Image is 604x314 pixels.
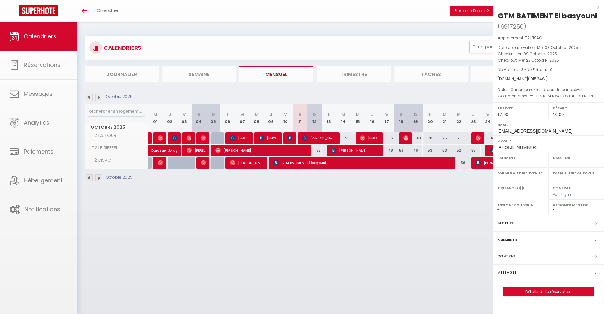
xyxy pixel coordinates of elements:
[553,112,564,117] span: 10:00
[525,35,542,41] span: T2 L’ISAC
[497,154,544,161] label: Paiement
[516,51,557,56] span: Jeu 09 Octobre . 2025
[498,87,599,93] p: Notes :
[497,236,517,243] label: Paiements
[527,67,553,72] span: Nb Enfants : 0
[498,22,526,31] span: ( )
[497,269,517,276] label: Messages
[497,145,537,150] span: [PHONE_NUMBER]
[498,93,599,99] p: Commentaires :
[503,287,594,296] button: Détails de la réservation
[498,67,553,72] span: Nb Adultes : 3 -
[497,121,600,128] label: Email
[500,23,524,30] span: 6917250
[511,87,582,92] span: Oui, préparez les draps du canapé-lit
[497,186,518,191] label: A relancer
[503,288,594,296] a: Détails de la réservation
[553,154,600,161] label: Caution
[497,220,514,226] label: Facture
[537,45,578,50] span: Mer 08 Octobre . 2025
[497,105,544,111] label: Arrivée
[497,170,544,176] label: Formulaire Bienvenue
[498,11,597,21] div: GTM BATIMENT El basyouni
[553,202,600,208] label: Assigner Menage
[497,253,516,259] label: Contrat
[553,105,600,111] label: Départ
[498,57,599,63] p: Checkout :
[553,192,571,197] span: Pas signé
[528,76,548,82] span: ( € )
[497,112,508,117] span: 17:00
[493,3,599,11] div: x
[519,186,524,193] i: Sélectionner OUI si vous souhaiter envoyer les séquences de messages post-checkout
[498,35,599,41] p: Appartement :
[518,57,559,63] span: Mer 22 Octobre . 2025
[498,51,599,57] p: Checkin :
[497,202,544,208] label: Assigner Checkin
[553,170,600,176] label: Formulaire Checkin
[498,44,599,51] p: Date de réservation :
[497,138,600,144] label: Mobile
[553,186,571,190] label: Contrat
[497,128,572,134] span: [EMAIL_ADDRESS][DOMAIN_NAME]
[498,76,599,82] div: [DOMAIN_NAME]
[530,76,542,82] span: 1015.34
